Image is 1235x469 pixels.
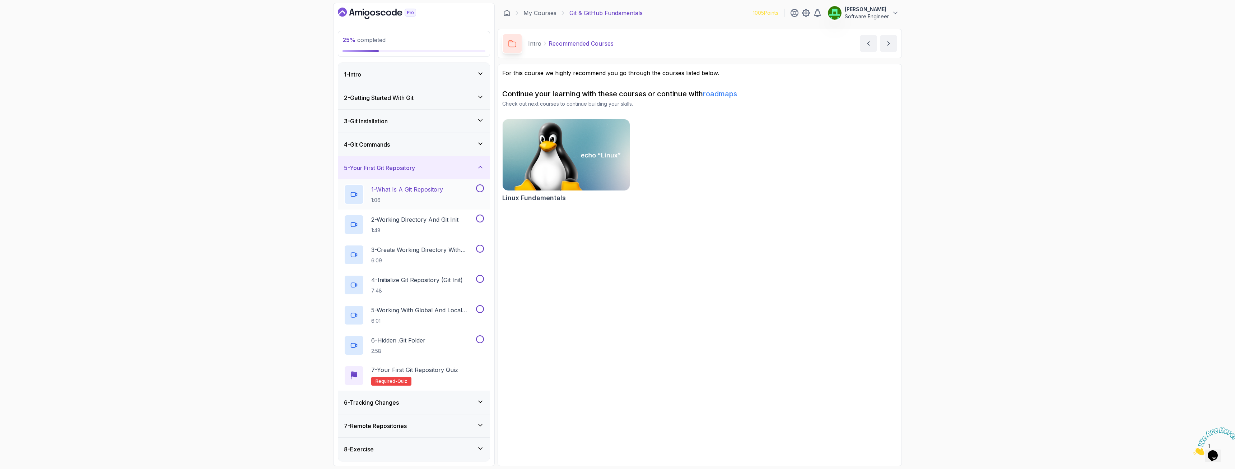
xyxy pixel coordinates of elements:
span: Required- [376,378,397,384]
button: 3-Create Working Directory With Mkdir6:09 [344,245,484,265]
p: 6:09 [371,257,475,264]
button: user profile image[PERSON_NAME]Software Engineer [828,6,899,20]
p: 2 - Working Directory And Git Init [371,215,458,224]
a: Dashboard [503,9,511,17]
h3: 8 - Exercise [344,445,374,454]
button: 5-Working With Global And Local Configuration6:01 [344,305,484,325]
p: Software Engineer [845,13,889,20]
button: 7-Remote Repositories [338,414,490,437]
p: 3 - Create Working Directory With Mkdir [371,245,475,254]
h3: 6 - Tracking Changes [344,398,399,407]
h3: 5 - Your First Git Repository [344,164,415,172]
button: 5-Your First Git Repository [338,156,490,179]
button: 6-Tracking Changes [338,391,490,414]
h2: Continue your learning with these courses or continue with [502,89,897,99]
button: 7-Your First Git Repository QuizRequired-quiz [344,365,484,386]
p: 1:48 [371,227,458,234]
h2: Linux Fundamentals [502,193,566,203]
p: 1:06 [371,197,443,204]
a: My Courses [523,9,556,17]
h3: 2 - Getting Started With Git [344,93,414,102]
h3: 3 - Git Installation [344,117,388,125]
button: 6-Hidden .git Folder2:58 [344,335,484,355]
p: Git & GitHub Fundamentals [569,9,643,17]
button: 4-Initialize Git Repository (Git Init)7:48 [344,275,484,295]
p: 6 - Hidden .git Folder [371,336,425,345]
iframe: chat widget [1190,424,1235,458]
button: next content [880,35,897,52]
img: Linux Fundamentals card [503,119,630,190]
button: 2-Working Directory And Git Init1:48 [344,215,484,235]
button: 1-Intro [338,63,490,86]
h3: 7 - Remote Repositories [344,422,407,430]
p: 1005 Points [753,9,778,17]
h3: 1 - Intro [344,70,361,79]
h3: 4 - Git Commands [344,140,390,149]
p: Recommended Courses [549,39,614,48]
span: quiz [397,378,407,384]
img: user profile image [828,6,842,20]
button: 3-Git Installation [338,110,490,133]
p: Intro [528,39,541,48]
p: 4 - Initialize Git Repository (Git Init) [371,276,463,284]
p: 7:48 [371,287,463,294]
p: 5 - Working With Global And Local Configuration [371,306,475,314]
p: 2:58 [371,348,425,355]
button: 4-Git Commands [338,133,490,156]
p: 1 - What Is A Git Repository [371,185,443,194]
a: Linux Fundamentals cardLinux Fundamentals [502,119,630,203]
img: Chat attention grabber [3,3,47,31]
p: Check out next courses to continue building your skills. [502,100,897,107]
button: 2-Getting Started With Git [338,86,490,109]
button: previous content [860,35,877,52]
p: 6:01 [371,317,475,325]
a: roadmaps [703,89,737,98]
p: [PERSON_NAME] [845,6,889,13]
button: 8-Exercise [338,438,490,461]
button: 1-What Is A Git Repository1:06 [344,184,484,204]
p: For this course we highly recommend you go through the courses listed below. [502,69,897,77]
a: Dashboard [338,8,433,19]
span: completed [342,36,386,43]
span: 25 % [342,36,356,43]
p: 7 - Your First Git Repository Quiz [371,365,458,374]
span: 1 [3,3,6,9]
